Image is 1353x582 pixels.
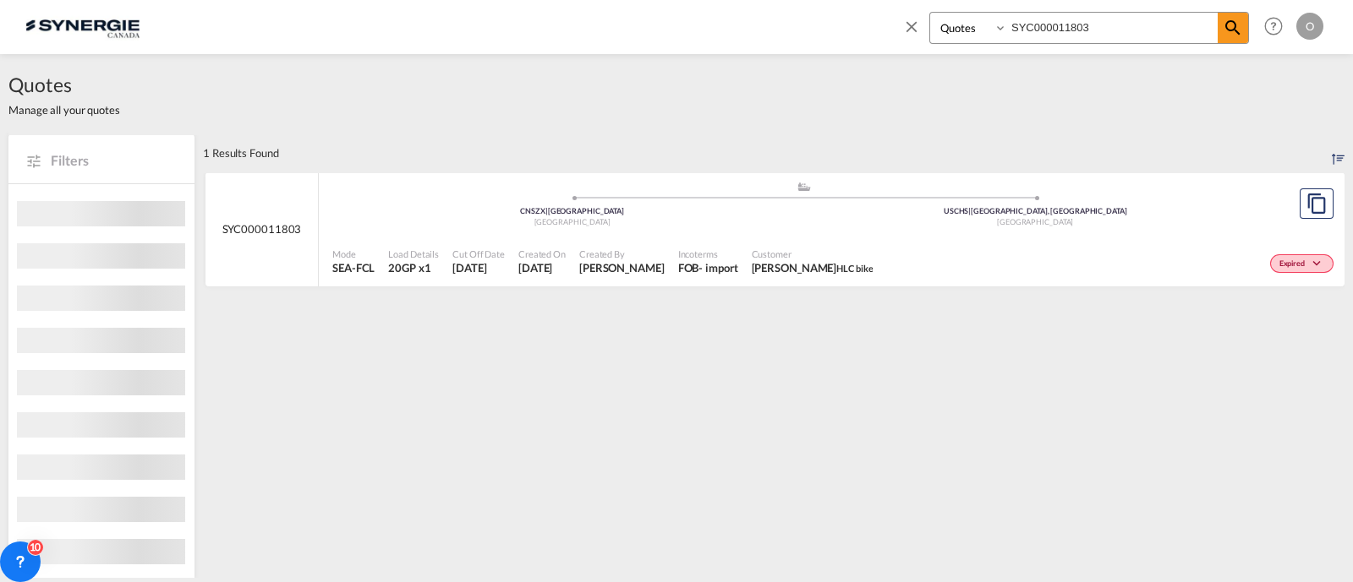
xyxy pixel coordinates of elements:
[205,172,1345,287] div: SYC000011803 assets/icons/custom/ship-fill.svgassets/icons/custom/roll-o-plane.svgOriginShenzhen ...
[8,102,120,117] span: Manage all your quotes
[944,206,1127,215] span: USCHS [GEOGRAPHIC_DATA], [GEOGRAPHIC_DATA]
[752,247,874,260] span: Customer
[1332,134,1345,171] div: Sort by: Created On
[579,247,665,260] span: Created By
[1306,193,1327,214] md-icon: assets/icons/custom/copyQuote.svg
[1270,254,1334,273] div: Change Status Here
[388,247,439,260] span: Load Details
[8,71,120,98] span: Quotes
[1259,12,1288,41] span: Help
[1223,18,1243,38] md-icon: icon-magnify
[452,260,505,275] span: 28 May 2025
[332,247,375,260] span: Mode
[752,260,874,275] span: Hala Laalj HLC bike
[968,206,971,215] span: |
[997,217,1073,226] span: [GEOGRAPHIC_DATA]
[1296,13,1323,40] div: O
[902,12,929,52] span: icon-close
[1259,12,1296,42] div: Help
[678,260,738,275] div: FOB import
[579,260,665,275] span: Rosa Ho
[452,247,505,260] span: Cut Off Date
[332,260,375,275] span: SEA-FCL
[388,260,439,275] span: 20GP x 1
[1007,13,1218,42] input: Enter Quotation Number
[1279,258,1309,270] span: Expired
[1300,188,1334,219] button: Copy Quote
[1218,13,1248,43] span: icon-magnify
[203,134,279,171] div: 1 Results Found
[518,247,566,260] span: Created On
[25,8,140,46] img: 1f56c880d42311ef80fc7dca854c8e59.png
[902,17,921,35] md-icon: icon-close
[545,206,548,215] span: |
[520,206,624,215] span: CNSZX [GEOGRAPHIC_DATA]
[678,247,738,260] span: Incoterms
[534,217,611,226] span: [GEOGRAPHIC_DATA]
[836,263,873,274] span: HLC bike
[678,260,699,275] div: FOB
[698,260,737,275] div: - import
[794,182,814,191] md-icon: assets/icons/custom/ship-fill.svg
[51,151,178,170] span: Filters
[1309,259,1329,269] md-icon: icon-chevron-down
[518,260,566,275] span: 28 May 2025
[222,221,302,237] span: SYC000011803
